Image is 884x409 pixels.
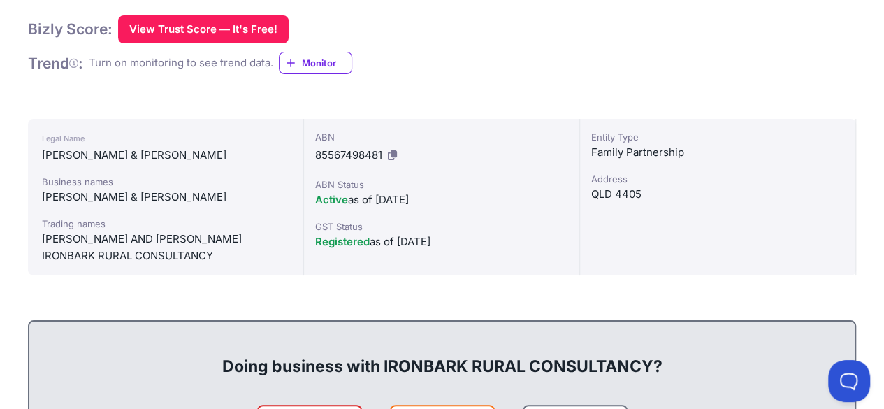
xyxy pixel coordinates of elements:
[302,56,352,70] span: Monitor
[42,189,289,206] div: [PERSON_NAME] & [PERSON_NAME]
[591,144,844,161] div: Family Partnership
[591,186,844,203] div: QLD 4405
[315,235,370,248] span: Registered
[118,15,289,43] button: View Trust Score — It's Free!
[42,130,289,147] div: Legal Name
[28,20,113,38] h1: Bizly Score:
[42,175,289,189] div: Business names
[279,52,352,74] a: Monitor
[315,193,348,206] span: Active
[42,231,289,247] div: [PERSON_NAME] AND [PERSON_NAME]
[315,220,568,234] div: GST Status
[43,333,841,378] div: Doing business with IRONBARK RURAL CONSULTANCY?
[42,147,289,164] div: [PERSON_NAME] & [PERSON_NAME]
[315,234,568,250] div: as of [DATE]
[591,172,844,186] div: Address
[28,54,83,73] h1: Trend :
[42,247,289,264] div: IRONBARK RURAL CONSULTANCY
[315,148,382,162] span: 85567498481
[42,217,289,231] div: Trading names
[89,55,273,71] div: Turn on monitoring to see trend data.
[315,192,568,208] div: as of [DATE]
[315,130,568,144] div: ABN
[315,178,568,192] div: ABN Status
[591,130,844,144] div: Entity Type
[828,360,870,402] iframe: Toggle Customer Support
